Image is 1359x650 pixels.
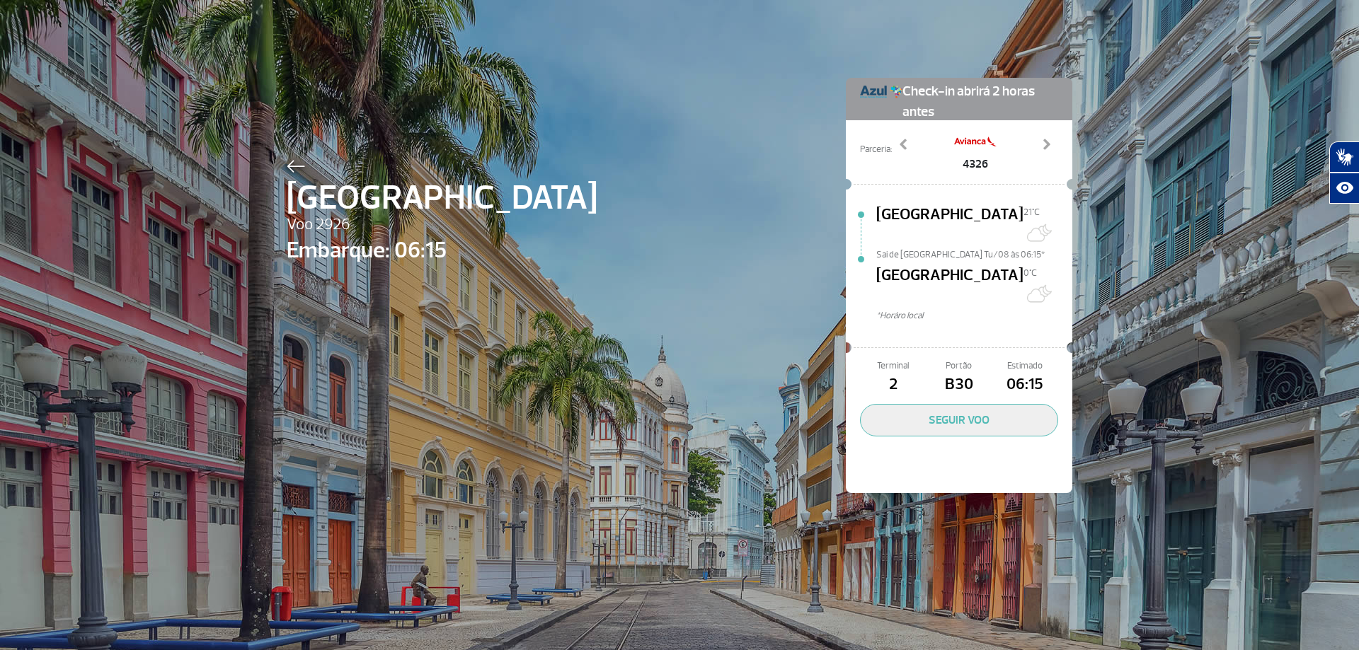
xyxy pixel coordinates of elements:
span: Check-in abrirá 2 horas antes [902,78,1058,122]
span: Embarque: 06:15 [287,233,597,267]
img: Muitas nuvens [1023,219,1052,247]
span: Sai de [GEOGRAPHIC_DATA] Tu/08 às 06:15* [876,248,1072,258]
span: [GEOGRAPHIC_DATA] [287,173,597,224]
span: [GEOGRAPHIC_DATA] [876,203,1023,248]
span: B30 [926,373,992,397]
span: 4326 [954,156,997,173]
span: Estimado [992,359,1058,373]
span: Terminal [860,359,926,373]
span: 2 [860,373,926,397]
span: 0°C [1023,267,1037,279]
span: [GEOGRAPHIC_DATA] [876,264,1023,309]
div: Plugin de acessibilidade da Hand Talk. [1329,141,1359,204]
button: Abrir recursos assistivos. [1329,173,1359,204]
button: Abrir tradutor de língua de sinais. [1329,141,1359,173]
button: SEGUIR VOO [860,404,1058,436]
span: Voo 2926 [287,213,597,237]
span: 21°C [1023,207,1040,218]
span: *Horáro local [876,309,1072,323]
img: Muitas nuvens [1023,279,1052,308]
span: Portão [926,359,992,373]
span: 06:15 [992,373,1058,397]
span: Parceria: [860,143,892,156]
